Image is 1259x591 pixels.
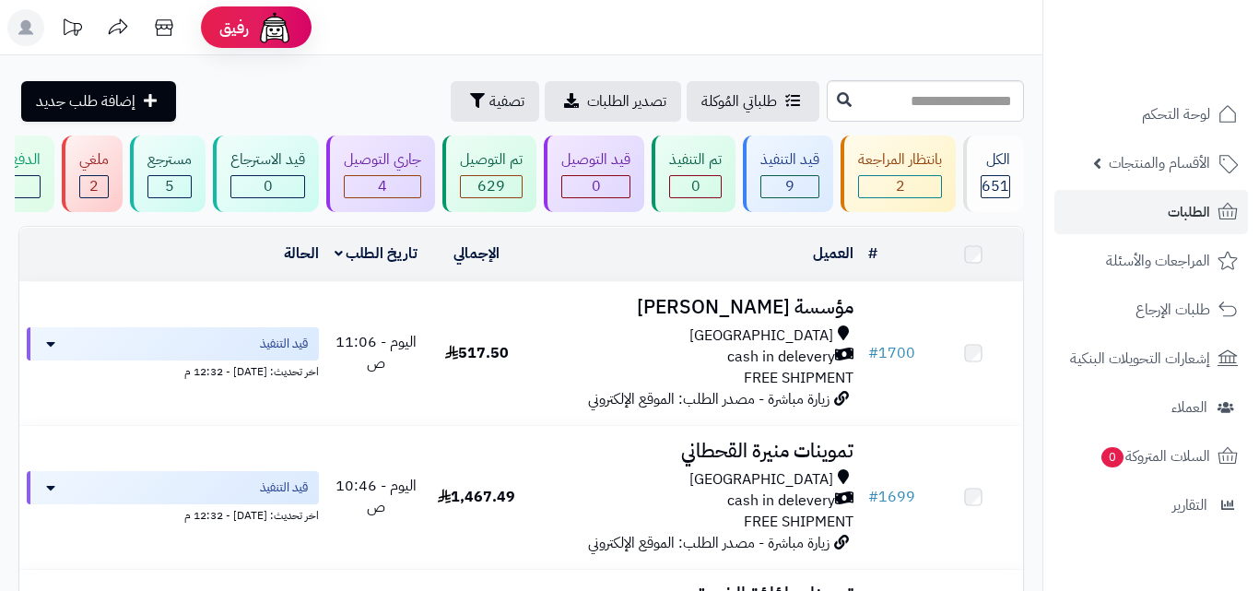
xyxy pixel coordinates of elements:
a: قيد التنفيذ 9 [739,136,837,212]
img: ai-face.png [256,9,293,46]
span: اليوم - 11:06 ص [335,331,417,374]
a: تصدير الطلبات [545,81,681,122]
div: ملغي [79,149,109,171]
a: طلبات الإرجاع [1054,288,1248,332]
span: لوحة التحكم [1142,101,1210,127]
a: إشعارات التحويلات البنكية [1054,337,1248,381]
a: قيد الاسترجاع 0 [209,136,323,212]
div: 0 [231,176,304,197]
a: مسترجع 5 [126,136,209,212]
span: 517.50 [445,342,509,364]
div: 2 [80,176,108,197]
span: 0 [592,175,601,197]
span: 0 [691,175,700,197]
div: بانتظار المراجعة [858,149,942,171]
span: FREE SHIPMENT [744,367,853,389]
span: cash in delevery [727,347,835,368]
span: 1,467.49 [438,486,515,508]
span: [GEOGRAPHIC_DATA] [689,325,833,347]
a: # [868,242,877,265]
div: قيد التوصيل [561,149,630,171]
span: إشعارات التحويلات البنكية [1070,346,1210,372]
a: تم التنفيذ 0 [648,136,739,212]
div: 5 [148,176,191,197]
span: 2 [896,175,905,197]
div: 4 [345,176,420,197]
a: #1699 [868,486,915,508]
a: #1700 [868,342,915,364]
a: الطلبات [1054,190,1248,234]
span: العملاء [1171,395,1207,420]
div: تم التنفيذ [669,149,722,171]
div: 9 [761,176,818,197]
span: تصدير الطلبات [587,90,666,112]
span: # [868,342,878,364]
span: [GEOGRAPHIC_DATA] [689,469,833,491]
span: الأقسام والمنتجات [1109,150,1210,176]
a: الحالة [284,242,319,265]
span: 2 [89,175,99,197]
span: رفيق [219,17,249,39]
div: الكل [981,149,1010,171]
img: logo-2.png [1134,41,1241,80]
span: اليوم - 10:46 ص [335,475,417,518]
a: التقارير [1054,483,1248,527]
a: تحديثات المنصة [49,9,95,51]
a: قيد التوصيل 0 [540,136,648,212]
div: 0 [562,176,629,197]
span: cash in delevery [727,491,835,512]
div: 629 [461,176,522,197]
h3: مؤسسة [PERSON_NAME] [534,297,853,318]
span: تصفية [489,90,524,112]
span: التقارير [1172,492,1207,518]
a: بانتظار المراجعة 2 [837,136,959,212]
a: ملغي 2 [58,136,126,212]
span: المراجعات والأسئلة [1106,248,1210,274]
span: # [868,486,878,508]
span: 651 [982,175,1009,197]
span: طلبات الإرجاع [1135,297,1210,323]
button: تصفية [451,81,539,122]
a: الكل651 [959,136,1028,212]
a: تم التوصيل 629 [439,136,540,212]
div: تم التوصيل [460,149,523,171]
a: لوحة التحكم [1054,92,1248,136]
span: السلات المتروكة [1100,443,1210,469]
div: 2 [859,176,941,197]
span: 5 [165,175,174,197]
span: FREE SHIPMENT [744,511,853,533]
span: إضافة طلب جديد [36,90,135,112]
a: السلات المتروكة0 [1054,434,1248,479]
span: قيد التنفيذ [260,335,308,353]
a: المراجعات والأسئلة [1054,239,1248,283]
div: قيد التنفيذ [760,149,819,171]
span: 629 [477,175,505,197]
h3: تموينات منيرة القحطاني [534,441,853,462]
span: 9 [785,175,794,197]
a: الإجمالي [453,242,500,265]
div: اخر تحديث: [DATE] - 12:32 م [27,361,319,380]
div: قيد الاسترجاع [230,149,305,171]
span: الطلبات [1168,199,1210,225]
div: اخر تحديث: [DATE] - 12:32 م [27,504,319,524]
div: جاري التوصيل [344,149,421,171]
a: جاري التوصيل 4 [323,136,439,212]
span: قيد التنفيذ [260,479,308,497]
a: طلباتي المُوكلة [687,81,819,122]
span: زيارة مباشرة - مصدر الطلب: الموقع الإلكتروني [588,388,830,410]
a: إضافة طلب جديد [21,81,176,122]
span: 4 [378,175,387,197]
a: تاريخ الطلب [335,242,418,265]
span: زيارة مباشرة - مصدر الطلب: الموقع الإلكتروني [588,532,830,554]
span: 0 [264,175,273,197]
span: 0 [1101,447,1124,468]
span: طلباتي المُوكلة [701,90,777,112]
a: العملاء [1054,385,1248,430]
a: العميل [813,242,853,265]
div: 0 [670,176,721,197]
div: مسترجع [147,149,192,171]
